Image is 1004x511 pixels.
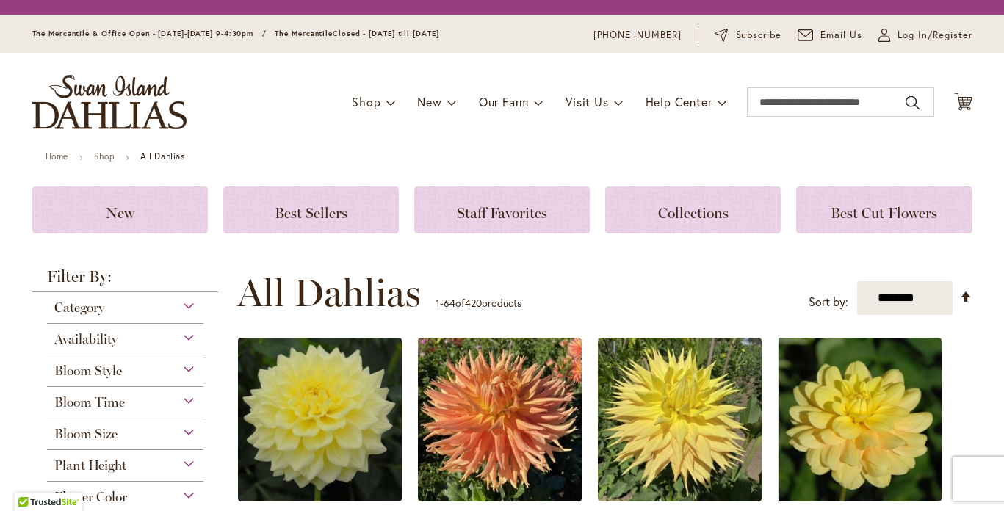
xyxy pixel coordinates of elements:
[906,91,919,115] button: Search
[798,28,862,43] a: Email Us
[32,269,219,292] strong: Filter By:
[54,300,104,316] span: Category
[54,394,125,410] span: Bloom Time
[598,490,762,504] a: AC Jeri
[32,186,208,233] a: New
[593,28,682,43] a: [PHONE_NUMBER]
[106,204,134,222] span: New
[598,338,762,501] img: AC Jeri
[436,291,521,315] p: - of products
[417,94,441,109] span: New
[878,28,972,43] a: Log In/Register
[140,151,185,162] strong: All Dahlias
[418,338,582,501] img: AC BEN
[736,28,782,43] span: Subscribe
[605,186,781,233] a: Collections
[333,29,438,38] span: Closed - [DATE] till [DATE]
[223,186,399,233] a: Best Sellers
[444,296,455,310] span: 64
[414,186,590,233] a: Staff Favorites
[715,28,781,43] a: Subscribe
[457,204,547,222] span: Staff Favorites
[418,490,582,504] a: AC BEN
[831,204,937,222] span: Best Cut Flowers
[237,271,421,315] span: All Dahlias
[32,29,333,38] span: The Mercantile & Office Open - [DATE]-[DATE] 9-4:30pm / The Mercantile
[566,94,608,109] span: Visit Us
[898,28,972,43] span: Log In/Register
[54,489,127,505] span: Flower Color
[238,490,402,504] a: A-Peeling
[54,426,118,442] span: Bloom Size
[54,457,126,474] span: Plant Height
[778,490,942,504] a: AHOY MATEY
[46,151,68,162] a: Home
[94,151,115,162] a: Shop
[436,296,440,310] span: 1
[275,204,347,222] span: Best Sellers
[658,204,729,222] span: Collections
[796,186,972,233] a: Best Cut Flowers
[352,94,380,109] span: Shop
[54,331,118,347] span: Availability
[238,338,402,501] img: A-Peeling
[646,94,712,109] span: Help Center
[809,289,848,316] label: Sort by:
[11,459,52,500] iframe: Launch Accessibility Center
[465,296,482,310] span: 420
[32,75,187,129] a: store logo
[778,338,942,501] img: AHOY MATEY
[479,94,529,109] span: Our Farm
[54,363,122,379] span: Bloom Style
[820,28,862,43] span: Email Us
